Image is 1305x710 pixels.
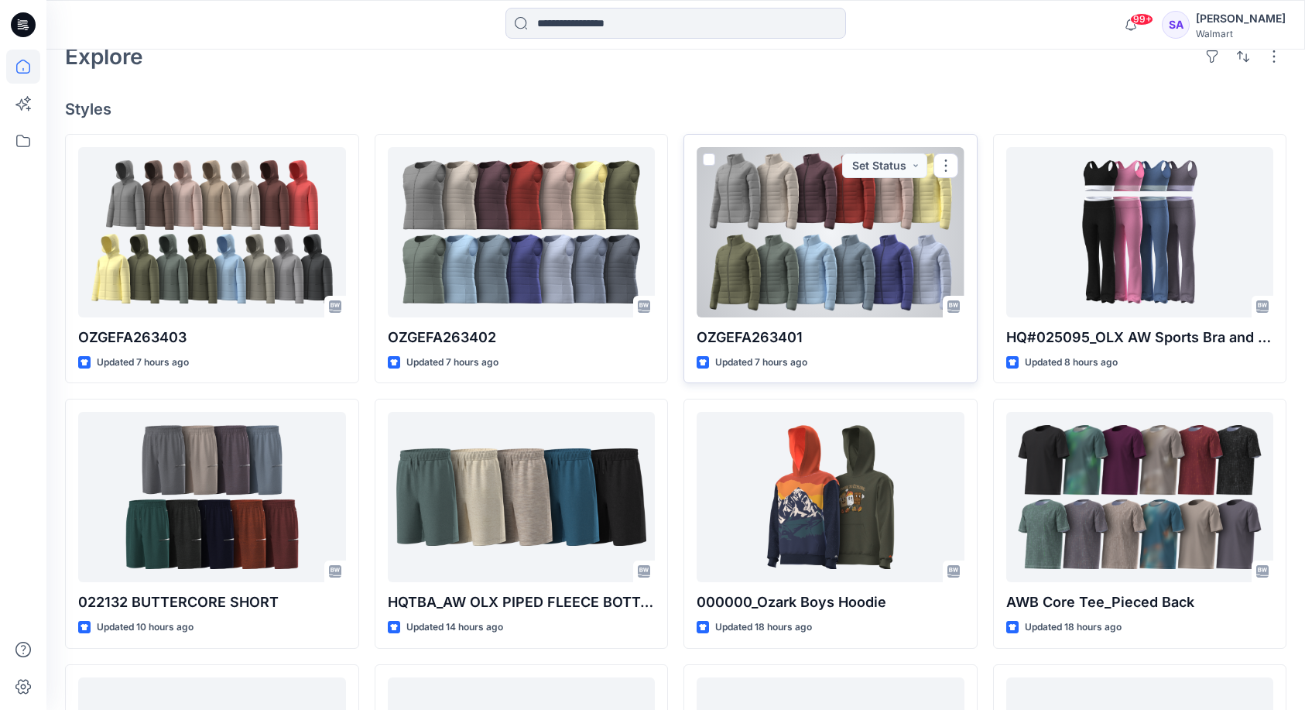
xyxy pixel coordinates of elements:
div: Walmart [1196,28,1286,39]
a: OZGEFA263403 [78,147,346,317]
p: Updated 18 hours ago [715,619,812,636]
a: 022132 BUTTERCORE SHORT [78,412,346,582]
p: Updated 18 hours ago [1025,619,1122,636]
a: HQ#025095_OLX AW Sports Bra and Legging Set [1006,147,1274,317]
a: HQTBA_AW OLX PIPED FLEECE BOTTOM [388,412,656,582]
p: 000000_Ozark Boys Hoodie [697,592,964,613]
div: SA [1162,11,1190,39]
p: Updated 7 hours ago [97,355,189,371]
div: [PERSON_NAME] [1196,9,1286,28]
a: OZGEFA263401 [697,147,964,317]
p: Updated 8 hours ago [1025,355,1118,371]
span: 99+ [1130,13,1153,26]
p: HQ#025095_OLX AW Sports Bra and Legging Set [1006,327,1274,348]
a: 000000_Ozark Boys Hoodie [697,412,964,582]
p: HQTBA_AW OLX PIPED FLEECE BOTTOM [388,592,656,613]
a: AWB Core Tee_Pieced Back [1006,412,1274,582]
p: Updated 7 hours ago [715,355,807,371]
h4: Styles [65,100,1286,118]
p: 022132 BUTTERCORE SHORT [78,592,346,613]
p: OZGEFA263403 [78,327,346,348]
a: OZGEFA263402 [388,147,656,317]
p: Updated 10 hours ago [97,619,194,636]
p: Updated 14 hours ago [406,619,503,636]
p: AWB Core Tee_Pieced Back [1006,592,1274,613]
p: Updated 7 hours ago [406,355,498,371]
h2: Explore [65,44,143,69]
p: OZGEFA263401 [697,327,964,348]
p: OZGEFA263402 [388,327,656,348]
